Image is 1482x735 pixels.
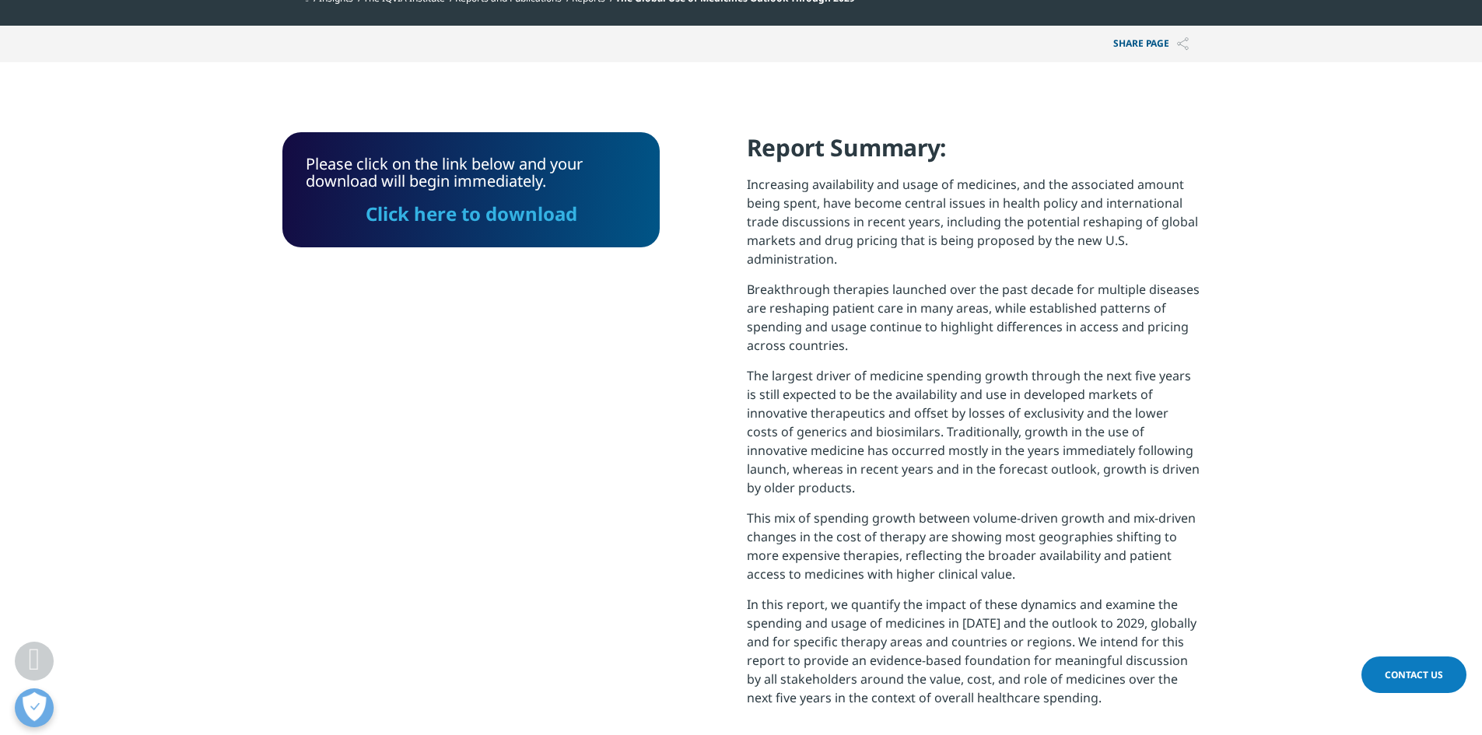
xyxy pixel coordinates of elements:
div: Please click on the link below and your download will begin immediately. [306,156,636,224]
span: Contact Us [1385,668,1443,681]
h4: Report Summary: [747,132,1200,175]
button: Open Preferences [15,688,54,727]
p: The largest driver of medicine spending growth through the next five years is still expected to b... [747,366,1200,509]
a: Contact Us [1361,656,1466,693]
p: In this report, we quantify the impact of these dynamics and examine the spending and usage of me... [747,595,1200,719]
p: Breakthrough therapies launched over the past decade for multiple diseases are reshaping patient ... [747,280,1200,366]
p: Share PAGE [1102,26,1200,62]
p: This mix of spending growth between volume-driven growth and mix-driven changes in the cost of th... [747,509,1200,595]
img: Share PAGE [1177,37,1189,51]
p: Increasing availability and usage of medicines, and the associated amount being spent, have becom... [747,175,1200,280]
button: Share PAGEShare PAGE [1102,26,1200,62]
a: Click here to download [365,201,576,226]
